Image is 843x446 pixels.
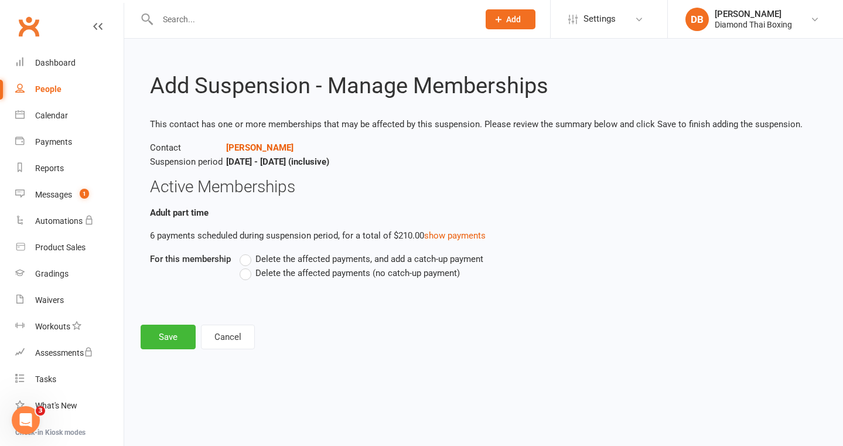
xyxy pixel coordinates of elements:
p: This contact has one or more memberships that may be affected by this suspension. Please review t... [150,117,817,131]
span: Suspension period [150,155,226,169]
a: Reports [15,155,124,182]
div: People [35,84,62,94]
button: Save [141,325,196,349]
a: Workouts [15,314,124,340]
a: Tasks [15,366,124,393]
div: Dashboard [35,58,76,67]
a: Calendar [15,103,124,129]
a: Clubworx [14,12,43,41]
label: For this membership [150,252,231,266]
h2: Add Suspension - Manage Memberships [150,74,817,98]
input: Search... [154,11,470,28]
div: Diamond Thai Boxing [715,19,792,30]
div: [PERSON_NAME] [715,9,792,19]
div: Calendar [35,111,68,120]
div: Messages [35,190,72,199]
a: What's New [15,393,124,419]
a: Gradings [15,261,124,287]
div: Assessments [35,348,93,358]
div: DB [685,8,709,31]
div: Waivers [35,295,64,305]
a: Assessments [15,340,124,366]
div: Payments [35,137,72,147]
span: Add [506,15,521,24]
span: 1 [80,189,89,199]
div: What's New [35,401,77,410]
button: Cancel [201,325,255,349]
span: 3 [36,406,45,416]
span: Contact [150,141,226,155]
strong: [DATE] - [DATE] (inclusive) [226,156,329,167]
p: 6 payments scheduled during suspension period, for a total of $210.00 [150,229,817,243]
div: Automations [35,216,83,226]
a: Automations [15,208,124,234]
iframe: Intercom live chat [12,406,40,434]
a: Product Sales [15,234,124,261]
b: Adult part time [150,207,209,218]
div: Gradings [35,269,69,278]
a: Payments [15,129,124,155]
button: Add [486,9,535,29]
a: Waivers [15,287,124,314]
a: [PERSON_NAME] [226,142,293,153]
a: People [15,76,124,103]
h3: Active Memberships [150,178,817,196]
div: Product Sales [35,243,86,252]
a: Messages 1 [15,182,124,208]
span: Delete the affected payments, and add a catch-up payment [255,252,483,264]
span: Delete the affected payments (no catch-up payment) [255,266,460,278]
span: Settings [583,6,616,32]
div: Tasks [35,374,56,384]
a: show payments [424,230,486,241]
div: Reports [35,164,64,173]
div: Workouts [35,322,70,331]
a: Dashboard [15,50,124,76]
